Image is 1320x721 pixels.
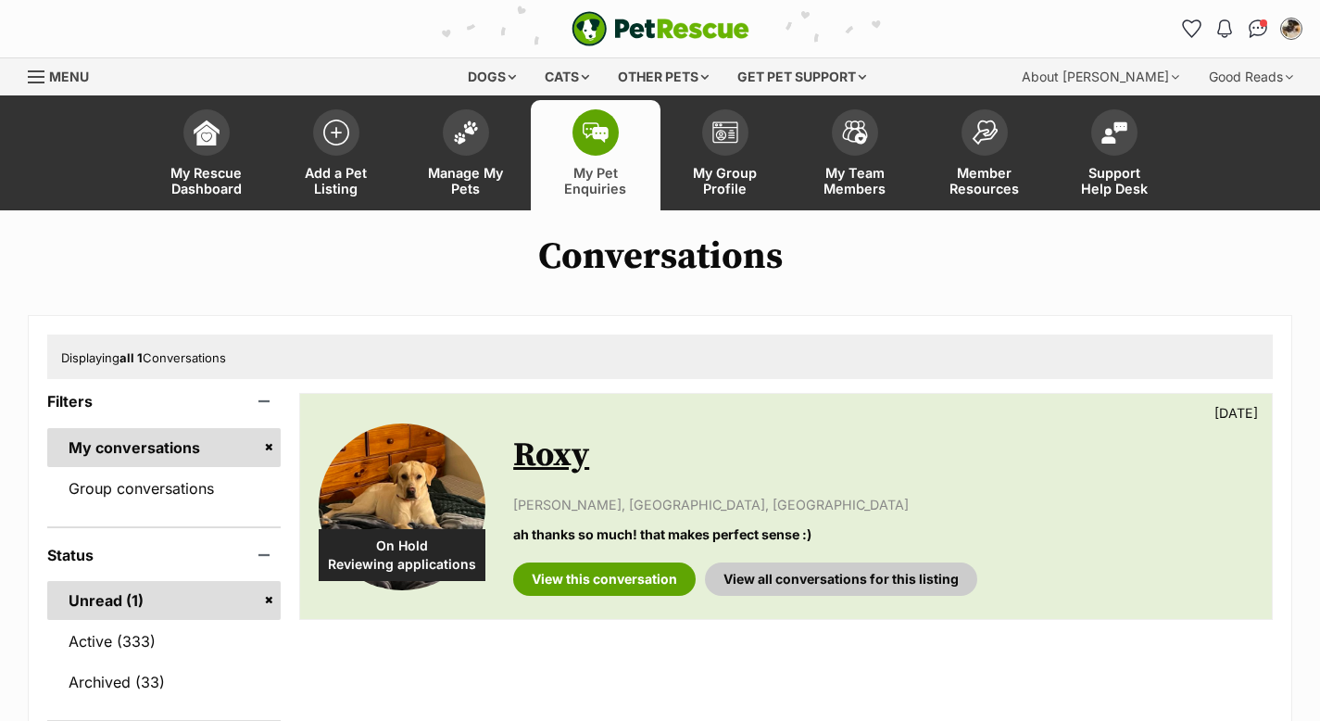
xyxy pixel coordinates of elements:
img: add-pet-listing-icon-0afa8454b4691262ce3f59096e99ab1cd57d4a30225e0717b998d2c9b9846f56.svg [323,120,349,145]
span: Manage My Pets [424,165,508,196]
div: About [PERSON_NAME] [1009,58,1192,95]
a: PetRescue [572,11,749,46]
img: chat-41dd97257d64d25036548639549fe6c8038ab92f7586957e7f3b1b290dea8141.svg [1249,19,1268,38]
img: help-desk-icon-fdf02630f3aa405de69fd3d07c3f3aa587a6932b1a1747fa1d2bba05be0121f9.svg [1101,121,1127,144]
span: Displaying Conversations [61,350,226,365]
a: My Pet Enquiries [531,100,660,210]
a: View this conversation [513,563,696,596]
a: My Team Members [790,100,920,210]
span: Reviewing applications [319,555,485,574]
a: Active (333) [47,622,281,661]
p: [PERSON_NAME], [GEOGRAPHIC_DATA], [GEOGRAPHIC_DATA] [513,495,1253,514]
button: My account [1276,14,1306,44]
strong: all 1 [119,350,143,365]
span: Support Help Desk [1073,165,1156,196]
img: team-members-icon-5396bd8760b3fe7c0b43da4ab00e1e3bb1a5d9ba89233759b79545d2d3fc5d0d.svg [842,120,868,145]
div: Get pet support [724,58,879,95]
span: Menu [49,69,89,84]
a: Member Resources [920,100,1050,210]
img: Roxy [319,424,485,590]
header: Status [47,547,281,563]
a: Roxy [513,435,589,476]
p: [DATE] [1214,403,1258,423]
a: Unread (1) [47,581,281,620]
span: My Group Profile [684,165,767,196]
a: Conversations [1243,14,1273,44]
img: dashboard-icon-eb2f2d2d3e046f16d808141f083e7271f6b2e854fb5c12c21221c1fb7104beca.svg [194,120,220,145]
a: Manage My Pets [401,100,531,210]
a: Group conversations [47,469,281,508]
div: Other pets [605,58,722,95]
a: Support Help Desk [1050,100,1179,210]
span: My Team Members [813,165,897,196]
span: My Rescue Dashboard [165,165,248,196]
div: Good Reads [1196,58,1306,95]
a: View all conversations for this listing [705,563,977,596]
img: logo-e224e6f780fb5917bec1dbf3a21bbac754714ae5b6737aabdf751b685950b380.svg [572,11,749,46]
p: ah thanks so much! that makes perfect sense :) [513,525,1253,544]
span: Add a Pet Listing [295,165,378,196]
div: Cats [532,58,602,95]
ul: Account quick links [1176,14,1306,44]
a: My Rescue Dashboard [142,100,271,210]
img: Ms Patricia Osborn profile pic [1282,19,1301,38]
img: notifications-46538b983faf8c2785f20acdc204bb7945ddae34d4c08c2a6579f10ce5e182be.svg [1217,19,1232,38]
button: Notifications [1210,14,1239,44]
a: My conversations [47,428,281,467]
img: group-profile-icon-3fa3cf56718a62981997c0bc7e787c4b2cf8bcc04b72c1350f741eb67cf2f40e.svg [712,121,738,144]
header: Filters [47,393,281,410]
div: On Hold [319,529,485,581]
div: Dogs [455,58,529,95]
span: My Pet Enquiries [554,165,637,196]
a: Menu [28,58,102,92]
span: Member Resources [943,165,1026,196]
a: Favourites [1176,14,1206,44]
img: member-resources-icon-8e73f808a243e03378d46382f2149f9095a855e16c252ad45f914b54edf8863c.svg [972,120,998,145]
a: Archived (33) [47,663,281,702]
a: My Group Profile [660,100,790,210]
img: pet-enquiries-icon-7e3ad2cf08bfb03b45e93fb7055b45f3efa6380592205ae92323e6603595dc1f.svg [583,122,609,143]
img: manage-my-pets-icon-02211641906a0b7f246fdf0571729dbe1e7629f14944591b6c1af311fb30b64b.svg [453,120,479,145]
a: Add a Pet Listing [271,100,401,210]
